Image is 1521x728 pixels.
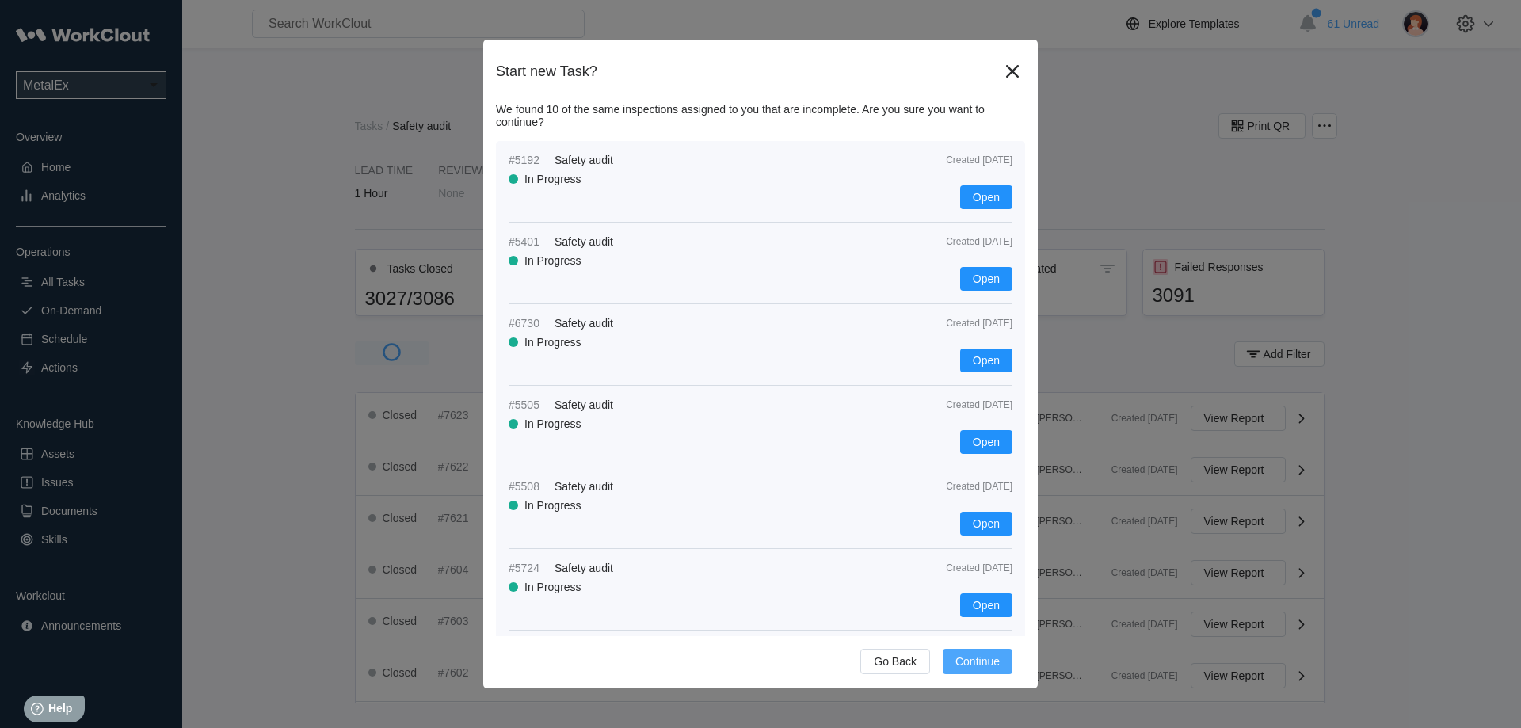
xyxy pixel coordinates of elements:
[874,656,917,667] span: Go Back
[555,317,613,330] span: Safety audit
[909,399,1012,410] div: Created [DATE]
[860,649,930,674] button: Go Back
[955,656,1000,667] span: Continue
[909,318,1012,329] div: Created [DATE]
[524,417,581,430] div: In Progress
[524,336,581,349] div: In Progress
[973,355,1000,366] span: Open
[960,267,1012,291] button: Open
[524,173,581,185] div: In Progress
[943,649,1012,674] button: Continue
[524,581,581,593] div: In Progress
[524,254,581,267] div: In Progress
[509,562,548,574] span: #5724
[509,235,548,248] span: #5401
[496,63,1000,80] div: Start new Task?
[973,436,1000,448] span: Open
[509,154,548,166] span: #5192
[960,185,1012,209] button: Open
[509,398,548,411] span: #5505
[973,518,1000,529] span: Open
[909,562,1012,574] div: Created [DATE]
[555,480,613,493] span: Safety audit
[555,154,613,166] span: Safety audit
[496,103,1025,128] div: We found 10 of the same inspections assigned to you that are incomplete. Are you sure you want to...
[973,600,1000,611] span: Open
[555,398,613,411] span: Safety audit
[973,273,1000,284] span: Open
[960,349,1012,372] button: Open
[909,236,1012,247] div: Created [DATE]
[909,481,1012,492] div: Created [DATE]
[909,154,1012,166] div: Created [DATE]
[555,235,613,248] span: Safety audit
[960,512,1012,536] button: Open
[973,192,1000,203] span: Open
[509,317,548,330] span: #6730
[524,499,581,512] div: In Progress
[960,593,1012,617] button: Open
[509,480,548,493] span: #5508
[960,430,1012,454] button: Open
[555,562,613,574] span: Safety audit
